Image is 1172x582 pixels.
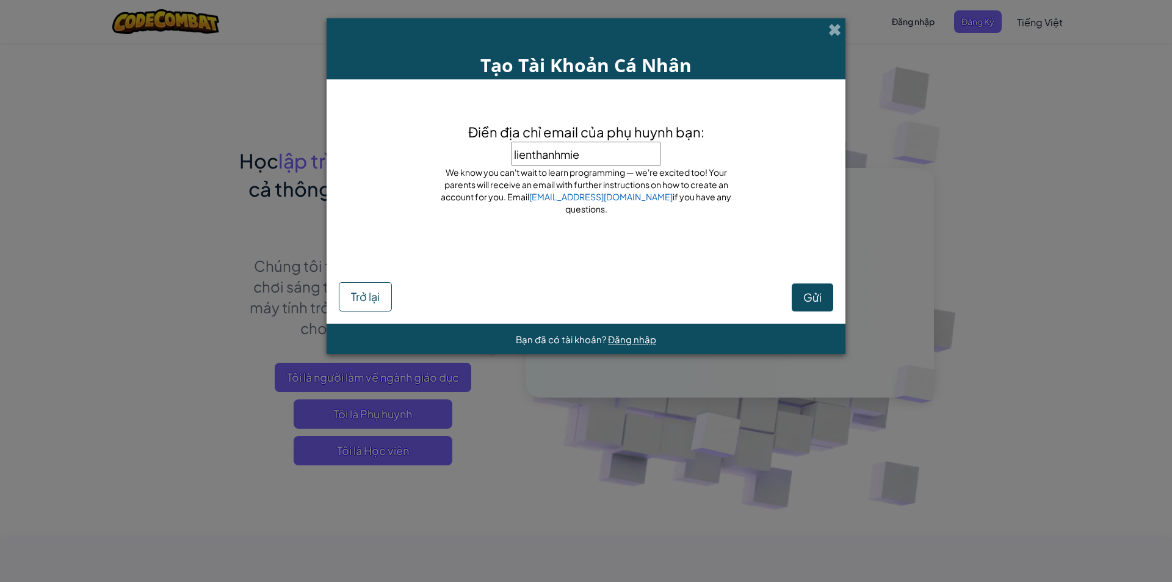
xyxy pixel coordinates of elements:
[339,282,392,311] button: Trở lại
[529,191,673,202] a: [EMAIL_ADDRESS][DOMAIN_NAME]
[792,283,833,311] button: Gửi
[608,333,656,345] a: Đăng nhập
[516,333,608,345] span: Bạn đã có tài khoản?
[480,53,692,78] span: Tạo Tài Khoản Cá Nhân
[441,167,731,214] span: We know you can't wait to learn programming — we're excited too! Your parents will receive an ema...
[351,289,380,304] span: Trở lại
[468,123,704,140] span: Điền địa chỉ email của phụ huynh bạn:
[803,290,822,304] span: Gửi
